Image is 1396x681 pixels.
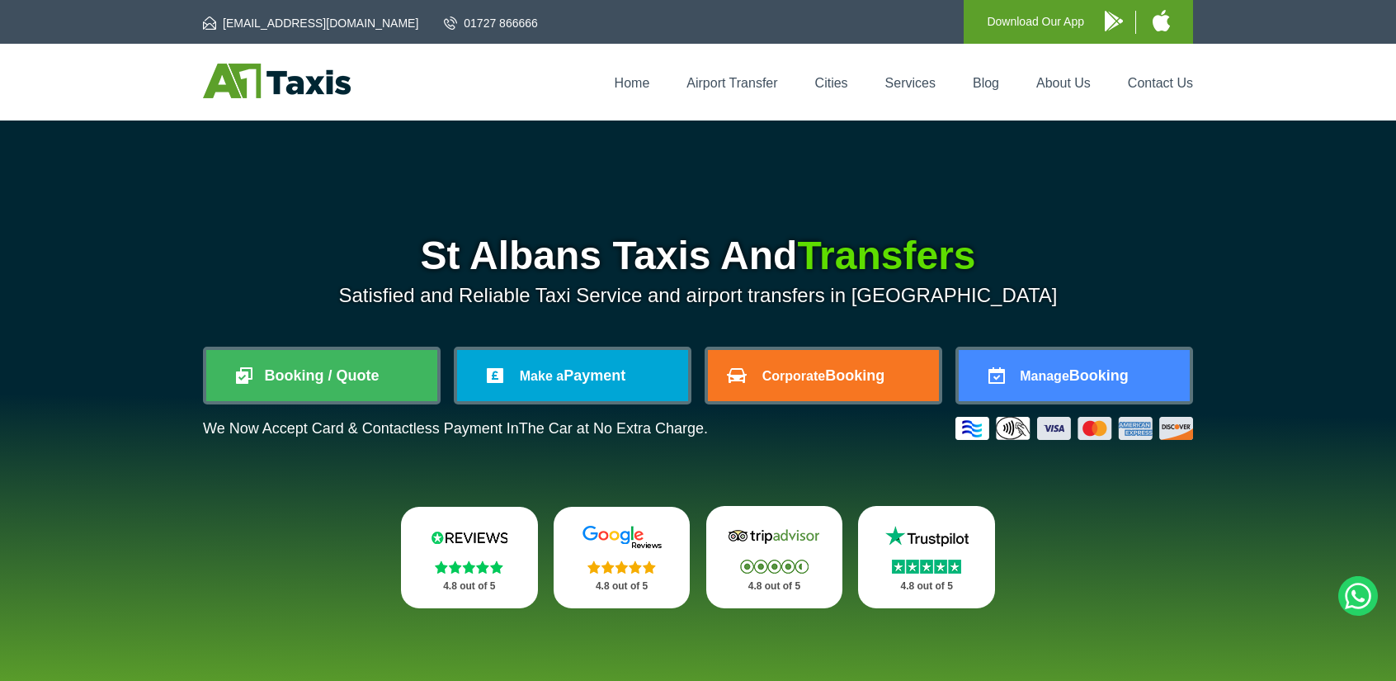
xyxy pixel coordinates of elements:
a: Tripadvisor Stars 4.8 out of 5 [706,506,843,608]
span: Manage [1020,369,1069,383]
a: About Us [1036,76,1091,90]
span: Transfers [797,234,975,277]
a: Make aPayment [457,350,688,401]
a: Booking / Quote [206,350,437,401]
a: Airport Transfer [686,76,777,90]
a: Trustpilot Stars 4.8 out of 5 [858,506,995,608]
a: Google Stars 4.8 out of 5 [554,507,691,608]
img: Stars [740,560,809,574]
a: Home [615,76,650,90]
a: ManageBooking [959,350,1190,401]
a: 01727 866666 [444,15,538,31]
h1: St Albans Taxis And [203,236,1193,276]
img: Tripadvisor [724,524,823,549]
span: Make a [520,369,564,383]
a: [EMAIL_ADDRESS][DOMAIN_NAME] [203,15,418,31]
img: Stars [587,560,656,574]
a: CorporateBooking [708,350,939,401]
img: Stars [435,560,503,574]
p: 4.8 out of 5 [572,576,672,597]
p: Download Our App [987,12,1084,32]
a: Contact Us [1128,76,1193,90]
img: Credit And Debit Cards [955,417,1193,440]
p: 4.8 out of 5 [876,576,977,597]
p: 4.8 out of 5 [724,576,825,597]
p: We Now Accept Card & Contactless Payment In [203,420,708,437]
a: Blog [973,76,999,90]
img: Stars [892,560,961,574]
a: Reviews.io Stars 4.8 out of 5 [401,507,538,608]
img: Trustpilot [877,524,976,549]
img: A1 Taxis St Albans LTD [203,64,351,98]
span: Corporate [762,369,825,383]
img: Google [573,525,672,550]
p: Satisfied and Reliable Taxi Service and airport transfers in [GEOGRAPHIC_DATA] [203,284,1193,307]
p: 4.8 out of 5 [419,576,520,597]
img: A1 Taxis Android App [1105,11,1123,31]
a: Cities [815,76,848,90]
img: A1 Taxis iPhone App [1153,10,1170,31]
a: Services [885,76,936,90]
span: The Car at No Extra Charge. [519,420,708,437]
img: Reviews.io [420,525,519,550]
